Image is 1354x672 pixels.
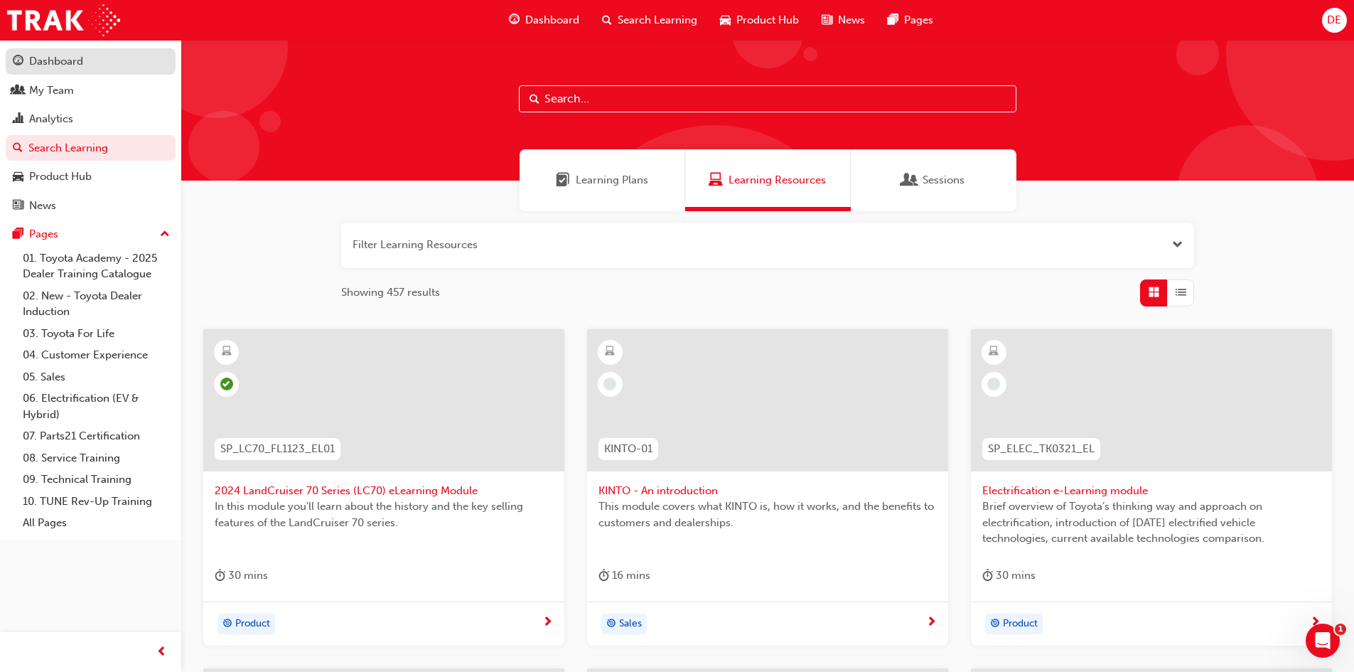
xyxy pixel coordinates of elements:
[519,85,1016,112] input: Search...
[156,644,167,661] span: prev-icon
[235,616,270,632] span: Product
[215,567,225,585] span: duration-icon
[576,172,648,188] span: Learning Plans
[6,164,176,190] a: Product Hub
[587,329,948,646] a: KINTO-01KINTO - An introductionThis module covers what KINTO is, how it works, and the benefits t...
[1310,617,1321,629] span: next-icon
[838,12,865,28] span: News
[6,48,176,75] a: Dashboard
[888,11,898,29] span: pages-icon
[13,142,23,155] span: search-icon
[222,615,232,634] span: target-icon
[603,378,616,390] span: learningRecordVerb_NONE-icon
[822,11,832,29] span: news-icon
[17,285,176,323] a: 02. New - Toyota Dealer Induction
[13,85,23,97] span: people-icon
[29,111,73,127] div: Analytics
[525,12,579,28] span: Dashboard
[982,567,1036,585] div: 30 mins
[17,469,176,491] a: 09. Technical Training
[17,388,176,425] a: 06. Electrification (EV & Hybrid)
[709,172,723,188] span: Learning Resources
[982,567,993,585] span: duration-icon
[987,378,1000,390] span: learningRecordVerb_NONE-icon
[619,616,642,632] span: Sales
[685,149,851,211] a: Learning ResourcesLearning Resources
[6,221,176,247] button: Pages
[990,615,1000,634] span: target-icon
[17,491,176,513] a: 10. TUNE Rev-Up Training
[1149,284,1159,301] span: Grid
[17,447,176,469] a: 08. Service Training
[6,46,176,221] button: DashboardMy TeamAnalyticsSearch LearningProduct HubNews
[509,11,520,29] span: guage-icon
[556,172,570,188] span: Learning Plans
[1176,284,1186,301] span: List
[618,12,697,28] span: Search Learning
[982,498,1321,547] span: Brief overview of Toyota’s thinking way and approach on electrification, introduction of [DATE] e...
[926,617,937,629] span: next-icon
[971,329,1332,646] a: SP_ELEC_TK0321_ELElectrification e-Learning moduleBrief overview of Toyota’s thinking way and app...
[17,366,176,388] a: 05. Sales
[220,378,233,390] span: learningRecordVerb_PASS-icon
[598,567,609,585] span: duration-icon
[13,228,23,241] span: pages-icon
[736,12,799,28] span: Product Hub
[220,441,335,457] span: SP_LC70_FL1123_EL01
[602,11,612,29] span: search-icon
[13,55,23,68] span: guage-icon
[1306,624,1340,658] iframe: Intercom live chat
[203,329,564,646] a: SP_LC70_FL1123_EL012024 LandCruiser 70 Series (LC70) eLearning ModuleIn this module you'll learn ...
[13,171,23,183] span: car-icon
[6,193,176,219] a: News
[1327,12,1341,28] span: DE
[598,498,937,530] span: This module covers what KINTO is, how it works, and the benefits to customers and dealerships.
[810,6,876,35] a: news-iconNews
[215,498,553,530] span: In this module you'll learn about the history and the key selling features of the LandCruiser 70 ...
[215,567,268,585] div: 30 mins
[988,441,1095,457] span: SP_ELEC_TK0321_EL
[17,247,176,285] a: 01. Toyota Academy - 2025 Dealer Training Catalogue
[6,106,176,132] a: Analytics
[29,198,56,214] div: News
[13,200,23,213] span: news-icon
[498,6,591,35] a: guage-iconDashboard
[17,323,176,345] a: 03. Toyota For Life
[598,483,937,499] span: KINTO - An introduction
[605,343,615,361] span: learningResourceType_ELEARNING-icon
[989,343,999,361] span: learningResourceType_ELEARNING-icon
[606,615,616,634] span: target-icon
[6,135,176,161] a: Search Learning
[222,343,232,361] span: learningResourceType_ELEARNING-icon
[1172,237,1183,253] button: Open the filter
[903,172,917,188] span: Sessions
[591,6,709,35] a: search-iconSearch Learning
[17,512,176,534] a: All Pages
[904,12,933,28] span: Pages
[17,344,176,366] a: 04. Customer Experience
[729,172,826,188] span: Learning Resources
[851,149,1016,211] a: SessionsSessions
[604,441,652,457] span: KINTO-01
[29,53,83,70] div: Dashboard
[7,4,120,36] img: Trak
[709,6,810,35] a: car-iconProduct Hub
[542,617,553,629] span: next-icon
[923,172,965,188] span: Sessions
[598,567,650,585] div: 16 mins
[530,91,539,107] span: Search
[29,82,74,99] div: My Team
[720,11,731,29] span: car-icon
[1322,8,1347,33] button: DE
[1335,624,1346,635] span: 1
[17,425,176,447] a: 07. Parts21 Certification
[6,78,176,104] a: My Team
[876,6,945,35] a: pages-iconPages
[29,169,92,185] div: Product Hub
[341,284,440,301] span: Showing 457 results
[215,483,553,499] span: 2024 LandCruiser 70 Series (LC70) eLearning Module
[1003,616,1038,632] span: Product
